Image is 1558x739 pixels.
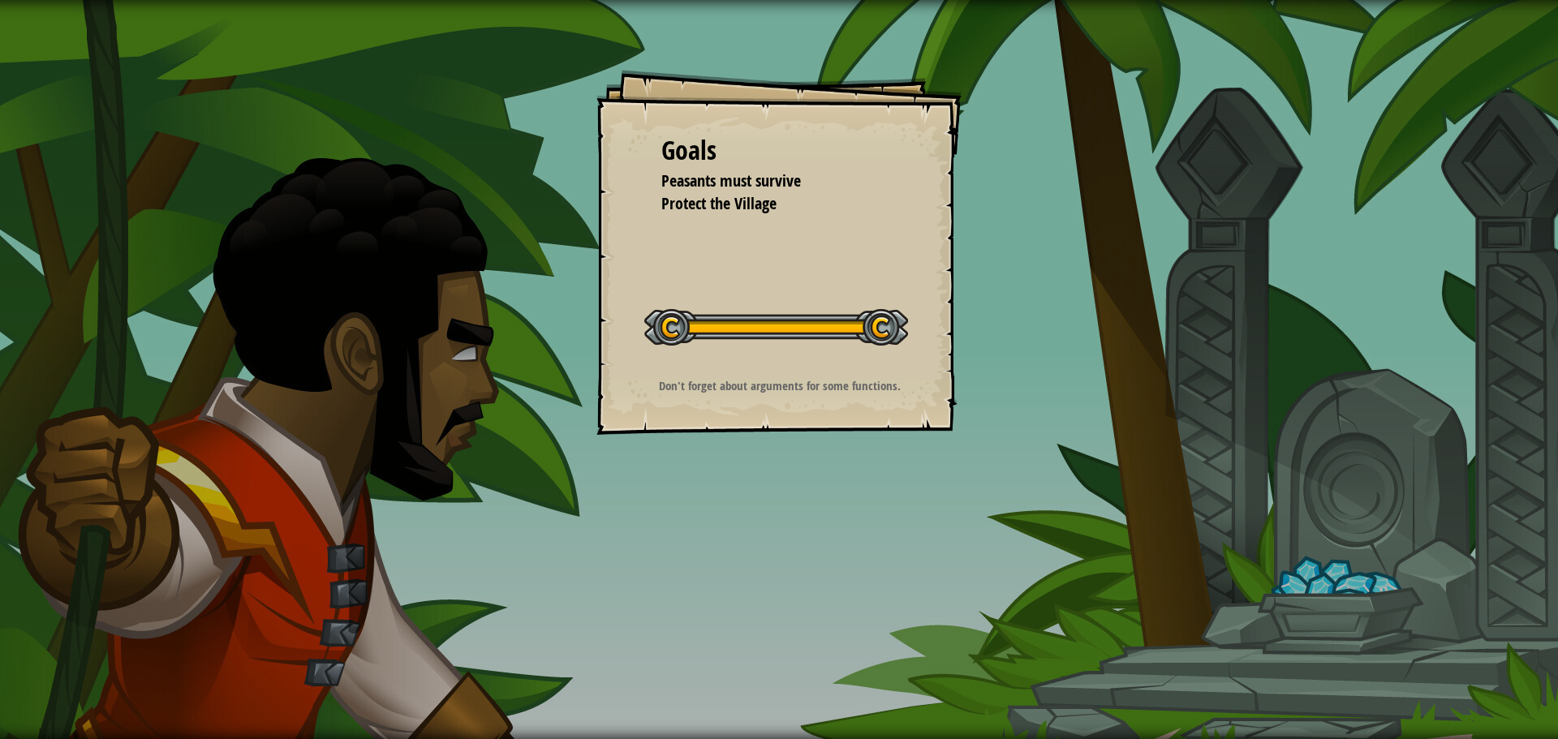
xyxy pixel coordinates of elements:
[641,170,893,193] li: Peasants must survive
[661,192,777,214] span: Protect the Village
[661,132,897,170] div: Goals
[661,170,801,191] span: Peasants must survive
[641,192,893,216] li: Protect the Village
[617,377,942,394] p: Don't forget about arguments for some functions.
